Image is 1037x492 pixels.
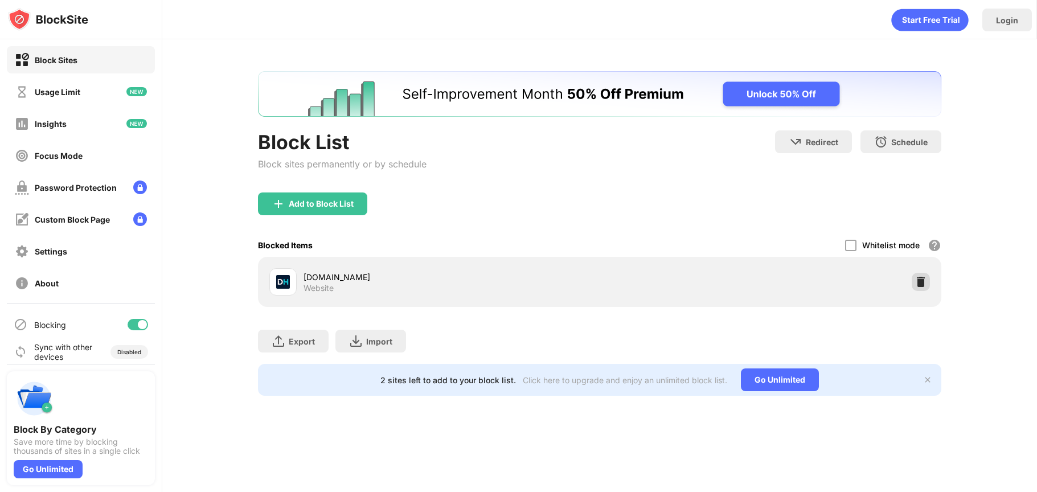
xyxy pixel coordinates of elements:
iframe: Banner [258,71,941,117]
div: Schedule [891,137,928,147]
div: Whitelist mode [862,240,920,250]
div: Website [304,283,334,293]
div: Add to Block List [289,199,354,208]
div: Go Unlimited [14,460,83,478]
div: 2 sites left to add to your block list. [380,375,516,385]
img: logo-blocksite.svg [8,8,88,31]
img: new-icon.svg [126,119,147,128]
div: Block sites permanently or by schedule [258,158,427,170]
img: lock-menu.svg [133,212,147,226]
div: Usage Limit [35,87,80,97]
img: settings-off.svg [15,244,29,259]
div: Redirect [806,137,838,147]
div: Import [366,337,392,346]
div: Custom Block Page [35,215,110,224]
div: Block By Category [14,424,148,435]
img: focus-off.svg [15,149,29,163]
img: blocking-icon.svg [14,318,27,331]
div: animation [891,9,969,31]
div: Click here to upgrade and enjoy an unlimited block list. [523,375,727,385]
img: password-protection-off.svg [15,181,29,195]
div: Blocked Items [258,240,313,250]
div: Disabled [117,348,141,355]
div: Go Unlimited [741,368,819,391]
img: favicons [276,275,290,289]
img: block-on.svg [15,53,29,67]
img: sync-icon.svg [14,345,27,359]
div: Export [289,337,315,346]
div: Blocking [34,320,66,330]
img: new-icon.svg [126,87,147,96]
div: Sync with other devices [34,342,93,362]
div: Focus Mode [35,151,83,161]
img: insights-off.svg [15,117,29,131]
img: lock-menu.svg [133,181,147,194]
div: [DOMAIN_NAME] [304,271,600,283]
div: Block Sites [35,55,77,65]
img: x-button.svg [923,375,932,384]
div: Save more time by blocking thousands of sites in a single click [14,437,148,456]
img: time-usage-off.svg [15,85,29,99]
div: About [35,278,59,288]
div: Password Protection [35,183,117,192]
div: Settings [35,247,67,256]
img: push-categories.svg [14,378,55,419]
img: about-off.svg [15,276,29,290]
div: Insights [35,119,67,129]
div: Login [996,15,1018,25]
img: customize-block-page-off.svg [15,212,29,227]
div: Block List [258,130,427,154]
